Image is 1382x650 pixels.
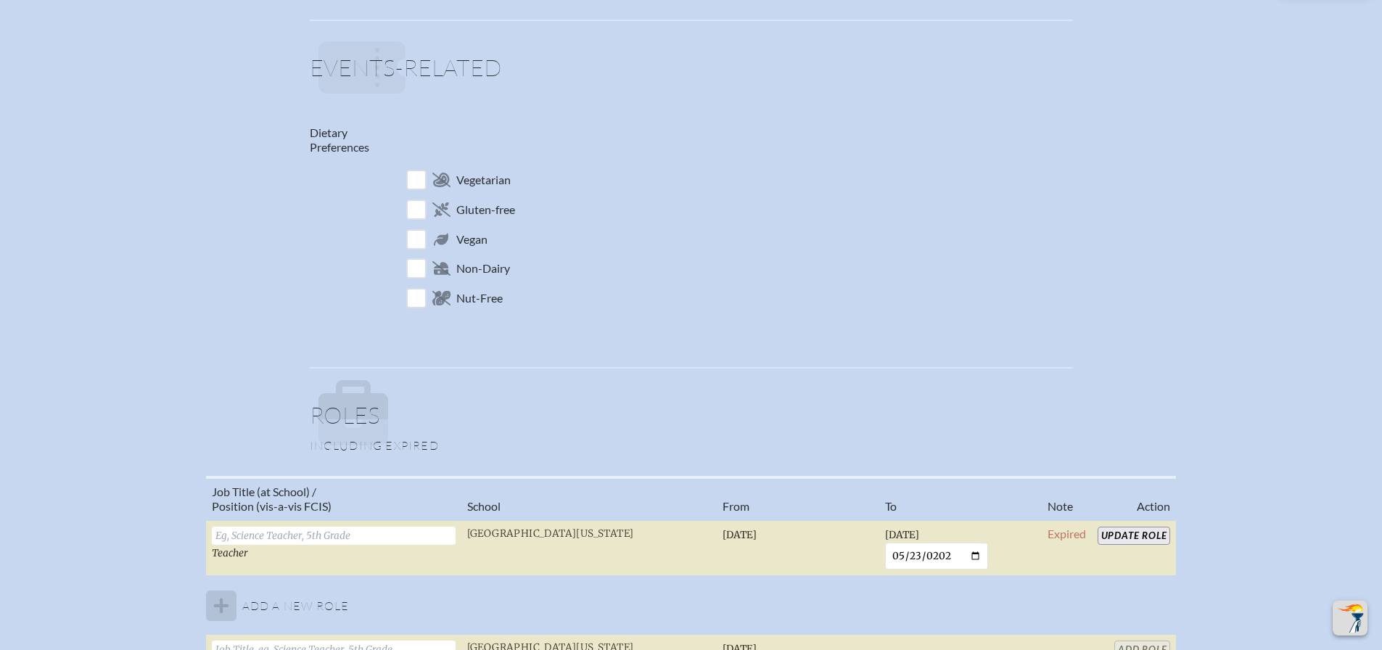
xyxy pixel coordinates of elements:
span: Expired [1048,527,1086,540]
input: Update Role [1098,527,1171,545]
th: Action [1092,477,1177,520]
span: [DATE] [885,529,919,541]
span: Teacher [212,547,248,559]
h1: Events-related [310,56,1073,91]
h1: Roles [310,403,1073,438]
span: Non-Dairy [456,261,510,276]
span: [DATE] [723,529,757,541]
span: Vegan [456,232,488,247]
label: Dietary Preferences [310,126,369,155]
span: Gluten-free [456,202,515,217]
button: Scroll Top [1333,601,1367,635]
img: To the top [1336,604,1365,633]
th: To [879,477,1042,520]
span: [GEOGRAPHIC_DATA][US_STATE] [467,527,634,540]
p: Including expired [310,438,1073,453]
th: School [461,477,717,520]
span: Vegetarian [456,173,511,187]
th: From [717,477,879,520]
span: Nut-Free [456,291,503,305]
th: Job Title (at School) / Position (vis-a-vis FCIS) [206,477,461,520]
input: Eg, Science Teacher, 5th Grade [212,527,456,545]
th: Note [1042,477,1092,520]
